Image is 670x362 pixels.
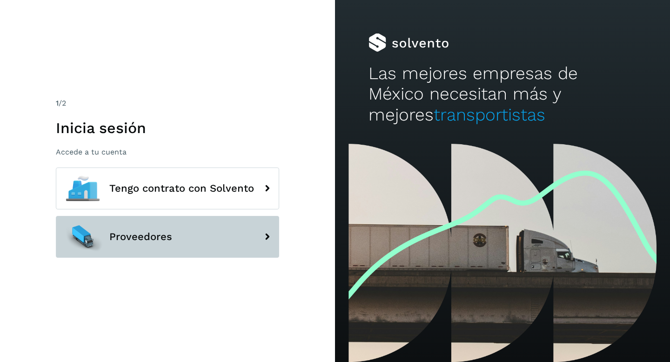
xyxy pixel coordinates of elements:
[56,98,279,109] div: /2
[434,105,545,125] span: transportistas
[368,63,636,125] h2: Las mejores empresas de México necesitan más y mejores
[109,231,172,242] span: Proveedores
[56,99,59,107] span: 1
[56,168,279,209] button: Tengo contrato con Solvento
[109,183,254,194] span: Tengo contrato con Solvento
[56,119,279,137] h1: Inicia sesión
[56,216,279,258] button: Proveedores
[56,147,279,156] p: Accede a tu cuenta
